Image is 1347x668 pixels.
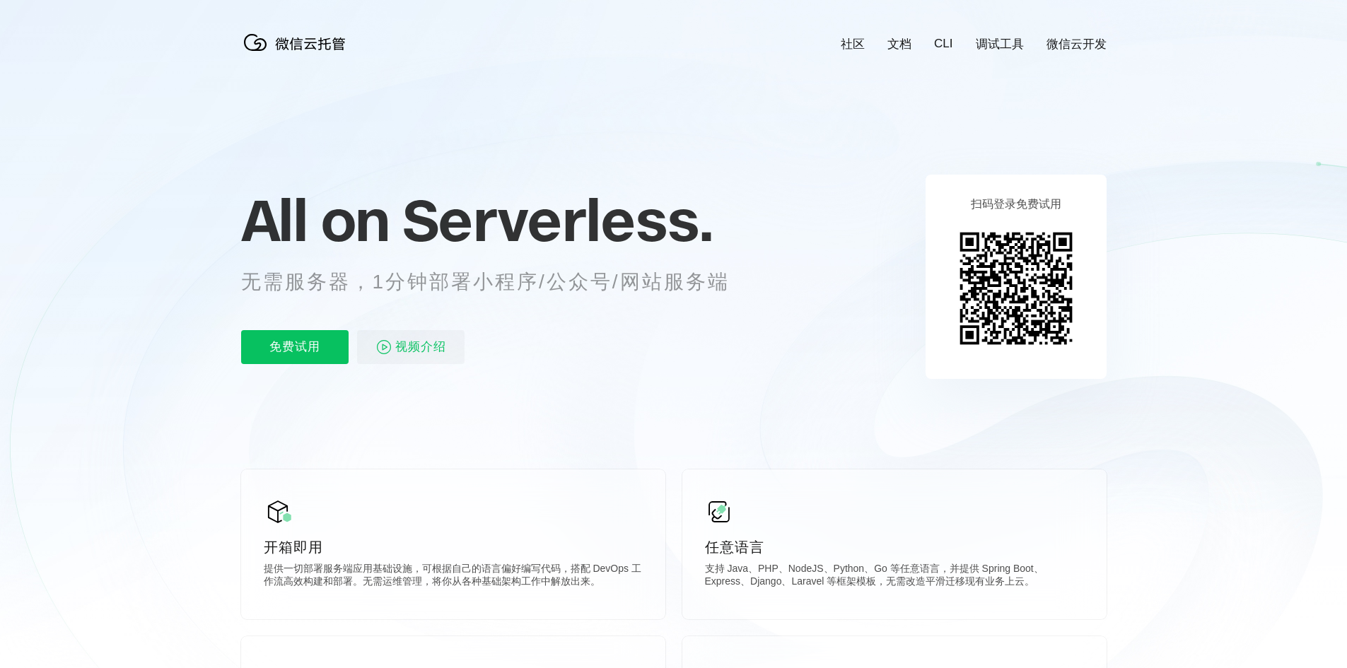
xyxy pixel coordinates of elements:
[241,47,354,59] a: 微信云托管
[395,330,446,364] span: 视频介绍
[241,330,349,364] p: 免费试用
[241,268,756,296] p: 无需服务器，1分钟部署小程序/公众号/网站服务端
[705,537,1084,557] p: 任意语言
[1046,36,1107,52] a: 微信云开发
[264,537,643,557] p: 开箱即用
[976,36,1024,52] a: 调试工具
[241,184,389,255] span: All on
[264,563,643,591] p: 提供一切部署服务端应用基础设施，可根据自己的语言偏好编写代码，搭配 DevOps 工作流高效构建和部署。无需运维管理，将你从各种基础架构工作中解放出来。
[841,36,865,52] a: 社区
[887,36,911,52] a: 文档
[402,184,713,255] span: Serverless.
[375,339,392,356] img: video_play.svg
[241,28,354,57] img: 微信云托管
[934,37,952,51] a: CLI
[705,563,1084,591] p: 支持 Java、PHP、NodeJS、Python、Go 等任意语言，并提供 Spring Boot、Express、Django、Laravel 等框架模板，无需改造平滑迁移现有业务上云。
[971,197,1061,212] p: 扫码登录免费试用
